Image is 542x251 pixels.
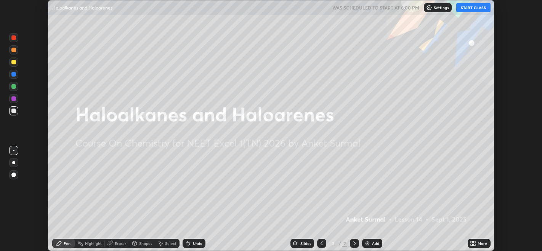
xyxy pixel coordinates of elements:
[332,4,419,11] h5: WAS SCHEDULED TO START AT 6:00 PM
[64,241,71,245] div: Pen
[329,241,337,246] div: 2
[434,6,449,10] p: Settings
[372,241,379,245] div: Add
[85,241,102,245] div: Highlight
[165,241,176,245] div: Select
[193,241,202,245] div: Undo
[139,241,152,245] div: Shapes
[115,241,126,245] div: Eraser
[426,5,432,11] img: class-settings-icons
[478,241,487,245] div: More
[338,241,341,246] div: /
[364,240,370,246] img: add-slide-button
[300,241,311,245] div: Slides
[456,3,491,12] button: START CLASS
[52,5,112,11] p: Haloalkanes and Haloarenes
[342,240,347,247] div: 2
